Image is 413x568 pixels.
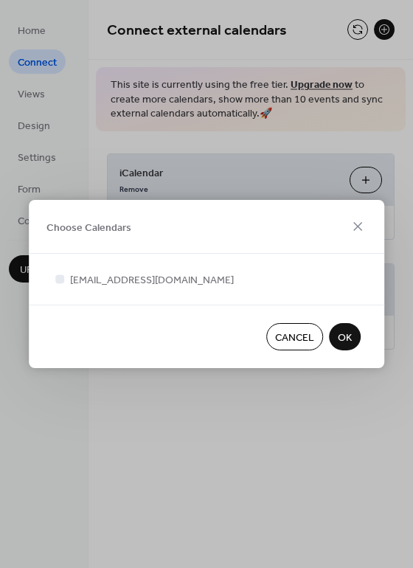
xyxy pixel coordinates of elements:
[329,323,361,350] button: OK
[338,330,352,346] span: OK
[70,273,234,288] span: [EMAIL_ADDRESS][DOMAIN_NAME]
[46,220,131,235] span: Choose Calendars
[275,330,314,346] span: Cancel
[266,323,323,350] button: Cancel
